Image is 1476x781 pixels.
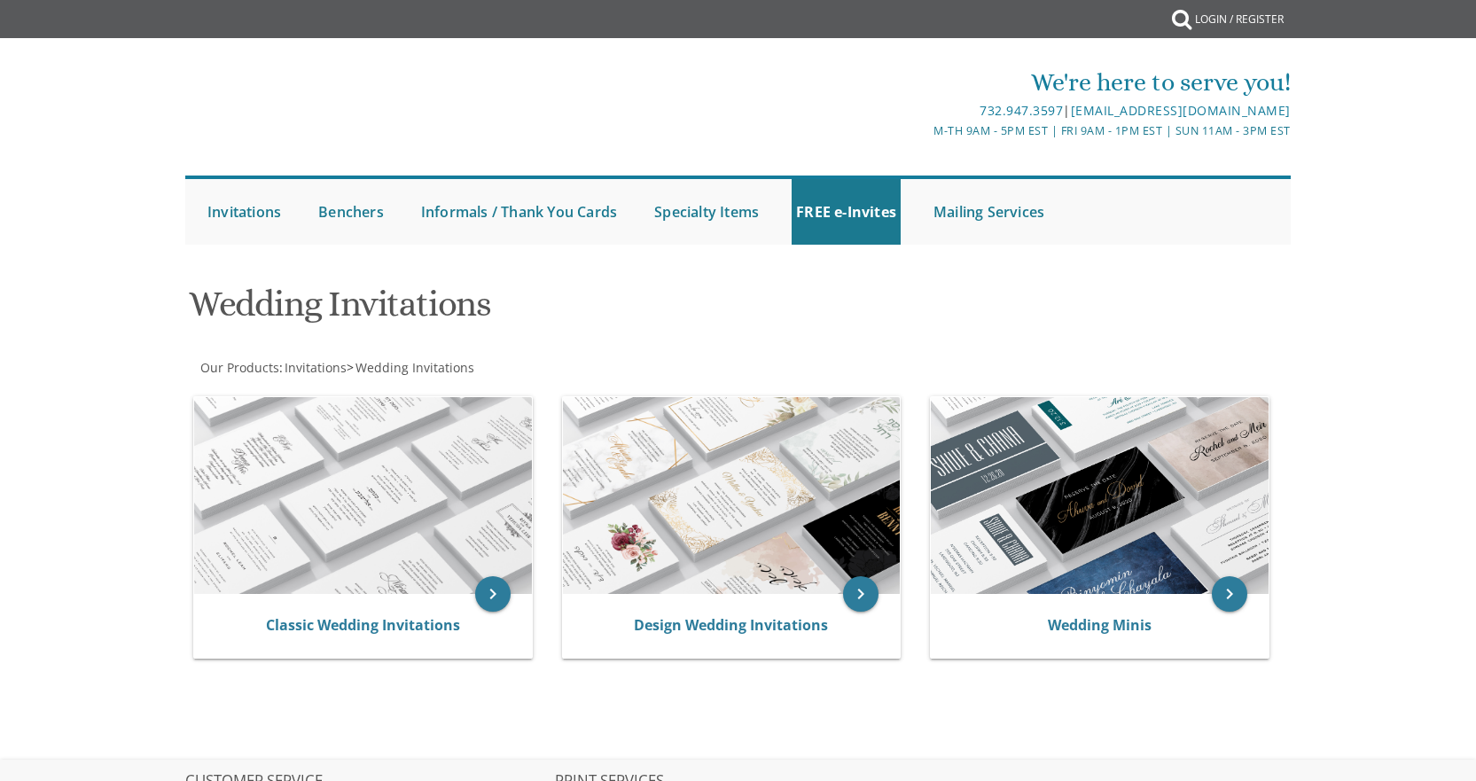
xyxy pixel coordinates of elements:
[843,576,879,612] a: keyboard_arrow_right
[475,576,511,612] a: keyboard_arrow_right
[650,179,763,245] a: Specialty Items
[555,65,1291,100] div: We're here to serve you!
[355,359,474,376] span: Wedding Invitations
[285,359,347,376] span: Invitations
[555,100,1291,121] div: |
[980,102,1063,119] a: 732.947.3597
[792,179,901,245] a: FREE e-Invites
[1212,576,1247,612] a: keyboard_arrow_right
[194,397,532,594] img: Classic Wedding Invitations
[1048,615,1152,635] a: Wedding Minis
[314,179,388,245] a: Benchers
[189,285,912,337] h1: Wedding Invitations
[266,615,460,635] a: Classic Wedding Invitations
[563,397,901,594] img: Design Wedding Invitations
[555,121,1291,140] div: M-Th 9am - 5pm EST | Fri 9am - 1pm EST | Sun 11am - 3pm EST
[929,179,1049,245] a: Mailing Services
[185,359,738,377] div: :
[203,179,285,245] a: Invitations
[1071,102,1291,119] a: [EMAIL_ADDRESS][DOMAIN_NAME]
[634,615,828,635] a: Design Wedding Invitations
[417,179,621,245] a: Informals / Thank You Cards
[931,397,1269,594] img: Wedding Minis
[199,359,279,376] a: Our Products
[354,359,474,376] a: Wedding Invitations
[283,359,347,376] a: Invitations
[347,359,474,376] span: >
